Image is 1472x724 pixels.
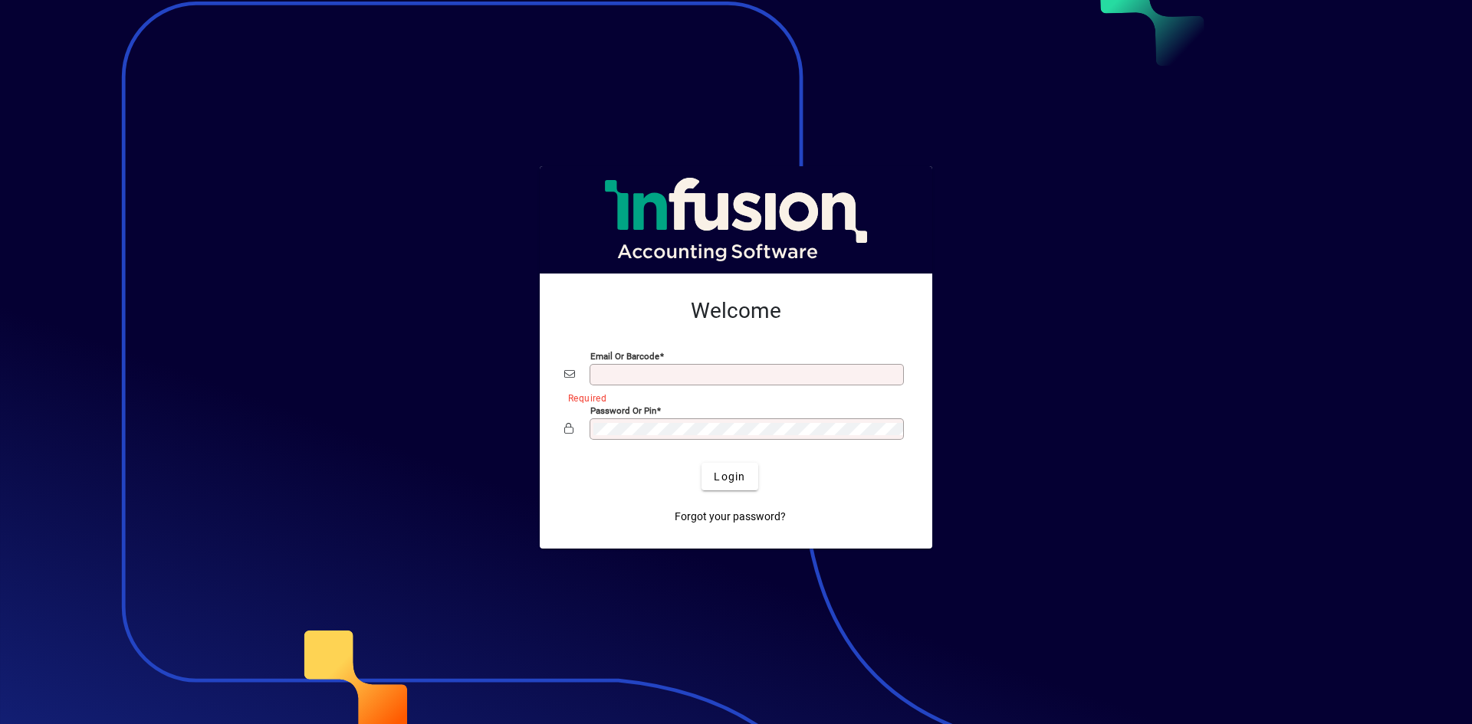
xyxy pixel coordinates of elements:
[714,469,745,485] span: Login
[675,509,786,525] span: Forgot your password?
[590,405,656,416] mat-label: Password or Pin
[701,463,757,490] button: Login
[568,389,895,405] mat-error: Required
[564,298,908,324] h2: Welcome
[590,351,659,362] mat-label: Email or Barcode
[669,503,792,530] a: Forgot your password?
